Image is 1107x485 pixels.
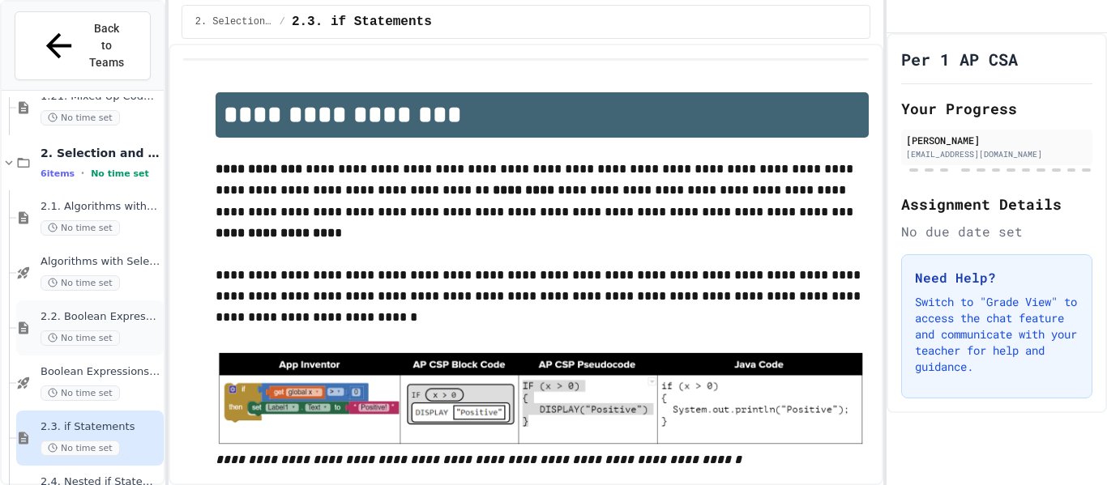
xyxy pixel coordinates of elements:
span: 2. Selection and Iteration [195,15,273,28]
span: Boolean Expressions - Quiz [41,365,160,379]
div: [EMAIL_ADDRESS][DOMAIN_NAME] [906,148,1088,160]
span: Back to Teams [88,20,126,71]
span: No time set [41,110,120,126]
span: 2.3. if Statements [41,420,160,434]
div: No due date set [901,222,1092,241]
span: 2.3. if Statements [292,12,432,32]
span: • [81,167,84,180]
span: 2.1. Algorithms with Selection and Repetition [41,200,160,214]
span: No time set [41,440,120,456]
h1: Per 1 AP CSA [901,48,1018,70]
span: 1.21. Mixed Up Code Practice 1b (1.7-1.15) [41,90,160,104]
h2: Your Progress [901,97,1092,120]
span: / [280,15,285,28]
button: Back to Teams [15,11,151,80]
h3: Need Help? [915,268,1079,287]
h2: Assignment Details [901,193,1092,215]
span: Algorithms with Selection and Repetition - Topic 2.1 [41,255,160,269]
p: Switch to "Grade View" to access the chat feature and communicate with your teacher for help and ... [915,294,1079,375]
div: [PERSON_NAME] [906,133,1088,147]
span: 6 items [41,168,75,179]
span: 2.2. Boolean Expressions [41,310,160,324]
span: No time set [91,168,149,179]
span: 2. Selection and Iteration [41,146,160,160]
span: No time set [41,330,120,346]
span: No time set [41,220,120,236]
span: No time set [41,275,120,291]
span: No time set [41,385,120,401]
